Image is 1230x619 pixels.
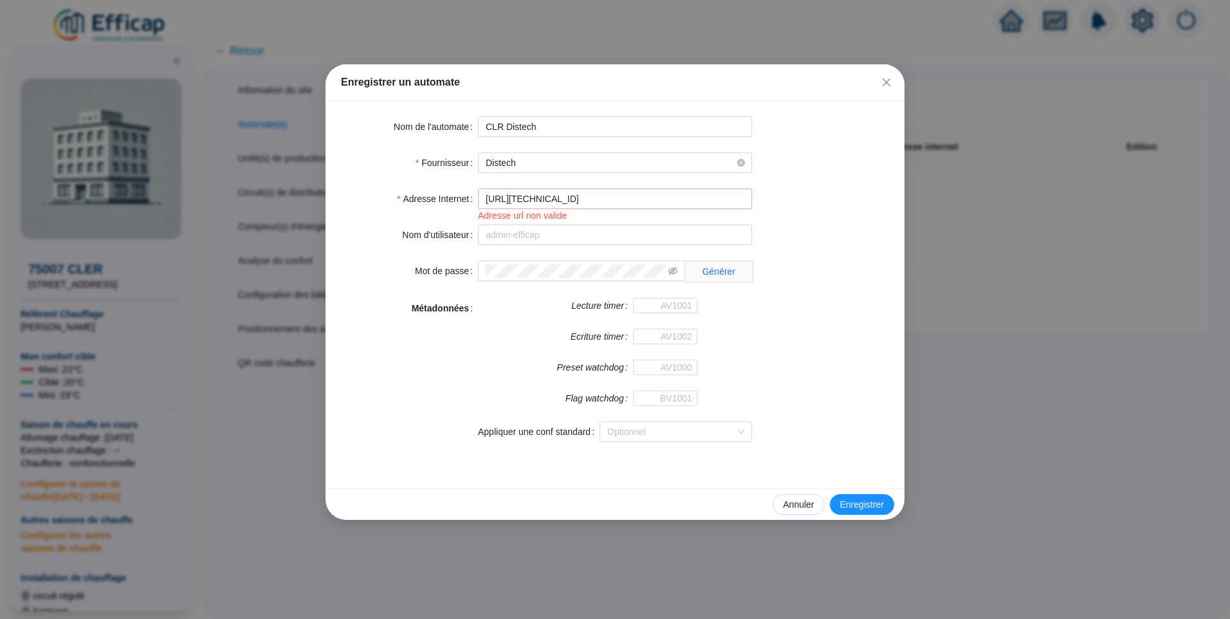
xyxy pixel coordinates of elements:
span: Annuler [783,498,814,512]
button: Annuler [773,494,824,515]
label: Lecture timer [571,298,633,313]
div: Enregistrer un automate [341,75,889,90]
input: Ecriture timer [633,329,697,344]
input: Preset watchdog [633,360,697,375]
input: Nom de l'automate [478,116,752,137]
input: Flag watchdog [633,391,697,406]
span: Enregistrer [840,498,884,512]
label: Nom d'utilisateur [402,225,478,245]
label: Fournisseur [416,152,478,173]
input: Lecture timer [633,298,697,313]
label: Nom de l'automate [394,116,478,137]
strong: Métadonnées [412,303,469,313]
span: close-circle [737,159,745,167]
label: Ecriture timer [571,329,633,344]
input: Nom d'utilisateur [478,225,752,245]
span: Distech [486,153,744,172]
label: Flag watchdog [565,391,633,406]
span: eye-invisible [668,266,677,275]
span: Fermer [876,77,897,88]
button: Enregistrer [830,494,894,515]
label: Preset watchdog [557,360,633,375]
label: Adresse Internet [397,189,478,209]
button: Close [876,72,897,93]
span: Générer [702,267,735,276]
span: close [881,77,892,88]
input: Mot de passe [486,264,666,278]
button: Générer [692,261,746,282]
label: Mot de passe [415,261,478,281]
div: Adresse url non valide [478,209,752,223]
input: Adresse Internet [478,189,752,209]
label: Appliquer une conf standard [478,421,600,442]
